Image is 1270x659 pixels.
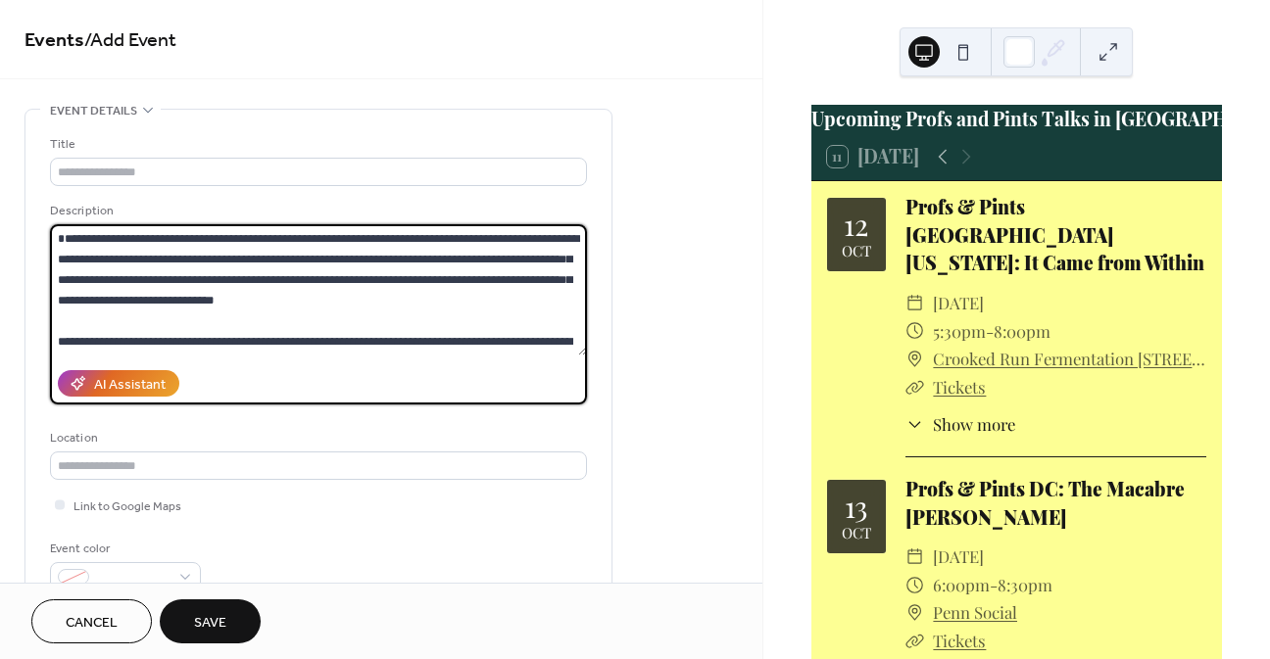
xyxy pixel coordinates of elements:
a: Events [24,22,84,60]
span: 8:00pm [994,317,1050,346]
div: ​ [905,317,924,346]
a: Crooked Run Fermentation [STREET_ADDRESS][PERSON_NAME][PERSON_NAME] [933,345,1206,373]
button: Save [160,599,261,643]
div: Location [50,428,583,448]
div: ​ [905,571,924,599]
span: 8:30pm [998,571,1052,599]
div: ​ [905,627,924,655]
button: AI Assistant [58,370,179,397]
div: ​ [905,542,924,571]
div: ​ [905,412,924,437]
div: AI Assistant [94,375,166,396]
span: 6:00pm [933,571,990,599]
div: ​ [905,373,924,401]
div: 12 [844,210,868,239]
span: 5:30pm [933,317,986,346]
span: Link to Google Maps [73,496,181,517]
span: Save [194,613,226,634]
a: Profs & Pints [GEOGRAPHIC_DATA][US_STATE]: It Came from Within [905,194,1204,276]
div: ​ [905,598,924,627]
div: Oct [842,244,871,259]
span: [DATE] [933,542,984,571]
span: [DATE] [933,289,984,317]
div: ​ [905,345,924,373]
div: Description [50,201,583,221]
a: Penn Social [933,598,1017,627]
span: Show more [933,412,1015,437]
button: Cancel [31,599,152,643]
div: Upcoming Profs and Pints Talks in [GEOGRAPHIC_DATA][US_STATE] [811,105,1222,133]
div: Title [50,134,583,155]
span: Cancel [66,613,118,634]
a: Tickets [933,376,986,398]
a: Tickets [933,630,986,651]
span: - [986,317,994,346]
span: - [990,571,998,599]
span: Event details [50,101,137,121]
div: ​ [905,289,924,317]
span: / Add Event [84,22,176,60]
div: 13 [845,492,868,521]
button: ​Show more [905,412,1016,437]
div: Event color [50,539,197,559]
a: Profs & Pints DC: The Macabre [PERSON_NAME] [905,476,1185,530]
div: Oct [842,526,871,541]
